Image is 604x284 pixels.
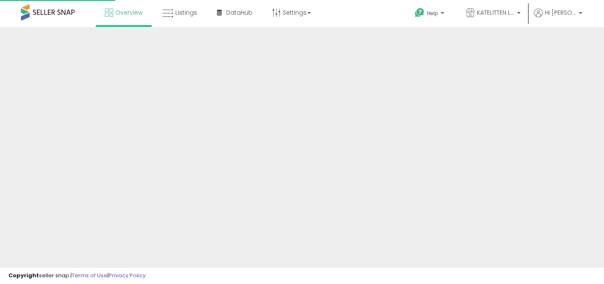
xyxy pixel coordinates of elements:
span: KATELITTEN LLC [477,8,515,17]
strong: Copyright [8,271,39,279]
span: Help [427,10,438,17]
i: Get Help [414,8,425,18]
a: Help [408,1,453,27]
a: Terms of Use [72,271,107,279]
span: Overview [115,8,143,17]
a: Privacy Policy [109,271,146,279]
a: Hi [PERSON_NAME] [534,8,582,27]
span: Listings [175,8,197,17]
div: seller snap | | [8,272,146,280]
span: Hi [PERSON_NAME] [545,8,576,17]
span: DataHub [226,8,253,17]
